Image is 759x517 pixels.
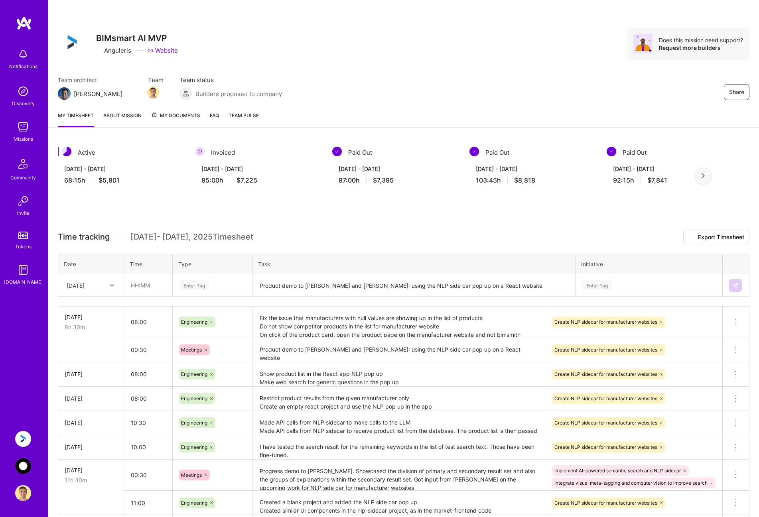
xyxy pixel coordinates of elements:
img: Company Logo [58,28,87,57]
img: discovery [15,83,31,99]
span: Implement AI-powered semantic search and NLP sidecar [554,468,681,474]
span: Share [729,88,744,96]
i: icon CompanyGray [96,47,103,54]
div: 8h 30m [65,323,117,331]
span: Engineering [181,319,207,325]
a: About Mission [103,111,142,127]
span: $7,841 [647,176,667,185]
span: Create NLP sidecar for manufacturer websites [554,371,657,377]
div: Invoiced [195,147,323,158]
input: HH:MM [124,412,172,433]
img: Community [14,154,33,173]
span: Engineering [181,395,207,401]
span: $5,801 [99,176,120,185]
div: [DATE] [67,281,85,289]
div: [DATE] [65,443,117,451]
a: Anguleris: BIMsmart AI MVP [13,431,33,447]
th: Task [252,254,576,274]
div: [DATE] - [DATE] [613,165,728,173]
div: 92:15 h [613,176,728,185]
button: Export Timesheet [683,230,749,244]
span: Meetings [181,472,202,478]
a: Team Pulse [229,111,259,127]
th: Type [173,254,252,274]
th: Date [58,254,124,274]
div: 11h 30m [65,476,117,484]
img: Submit [732,282,739,289]
img: Paid Out [607,147,616,156]
div: Active [58,147,185,158]
a: Website [147,46,178,55]
span: Create NLP sidecar for manufacturer websites [554,395,657,401]
span: Builders proposed to company [195,90,282,98]
div: 103:45 h [476,176,591,185]
a: User Avatar [13,485,33,501]
div: Paid Out [607,147,734,158]
img: tokens [18,232,28,239]
span: Team status [179,76,282,84]
img: Team Member Avatar [147,86,159,98]
span: Integrate visual meta-tagging and computer vision to improve search [554,480,708,486]
img: Paid Out [332,147,342,156]
span: Engineering [181,500,207,506]
img: Builders proposed to company [179,87,192,100]
div: Does this mission need support? [659,36,743,44]
img: Invoiced [195,147,205,156]
img: Active [62,147,71,156]
img: right [702,173,705,179]
div: Enter Tag [582,279,612,291]
span: Team Pulse [229,112,259,118]
div: 87:00 h [339,176,453,185]
img: Avatar [633,34,653,53]
div: [DATE] - [DATE] [64,165,179,173]
div: Missions [14,135,33,143]
img: AnyTeam: Team for AI-Powered Sales Platform [15,458,31,474]
span: Create NLP sidecar for manufacturer websites [554,319,657,325]
textarea: Show product list in the React app NLP pop up Make web search for generic questions in the pop up... [253,363,544,386]
div: [DATE] [65,370,117,378]
div: Paid Out [469,147,597,158]
div: [DATE] - [DATE] [476,165,591,173]
a: AnyTeam: Team for AI-Powered Sales Platform [13,458,33,474]
span: Meetings [181,347,202,353]
div: [DATE] [65,419,117,427]
span: Team architect [58,76,132,84]
img: Invite [15,193,31,209]
div: Time [130,260,167,268]
span: Engineering [181,420,207,426]
button: Share [724,84,749,100]
a: My timesheet [58,111,94,127]
input: HH:MM [124,311,172,332]
img: logo [16,16,32,30]
span: Create NLP sidecar for manufacturer websites [554,500,657,506]
span: [DATE] - [DATE] , 2025 Timesheet [130,232,253,242]
img: Team Architect [58,87,71,100]
h3: BIMsmart AI MVP [96,33,178,43]
div: Tokens [15,242,32,251]
div: Initiative [581,260,717,268]
img: bell [15,46,31,62]
span: Engineering [181,444,207,450]
img: teamwork [15,119,31,135]
img: Paid Out [469,147,479,156]
span: Engineering [181,371,207,377]
i: icon Chevron [110,283,114,287]
div: 68:15 h [64,176,179,185]
a: FAQ [210,111,219,127]
div: [DATE] - [DATE] [339,165,453,173]
span: $7,225 [237,176,257,185]
span: Create NLP sidecar for manufacturer websites [554,347,657,353]
div: [DATE] [65,394,117,403]
span: $8,818 [514,176,535,185]
textarea: Fix the issue that manufacturers with null values are showing up in the list of products Do not s... [253,307,544,337]
input: HH:MM [124,275,172,296]
div: Request more builders [659,44,743,51]
a: My Documents [151,111,200,127]
span: $7,395 [373,176,394,185]
input: HH:MM [124,436,172,458]
div: [DATE] [65,313,117,321]
span: Create NLP sidecar for manufacturer websites [554,420,657,426]
textarea: Restrict product results from the given manufacturer only Create an empty react project and use t... [253,387,544,410]
div: 85:00 h [201,176,316,185]
div: [DATE] [65,466,117,474]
